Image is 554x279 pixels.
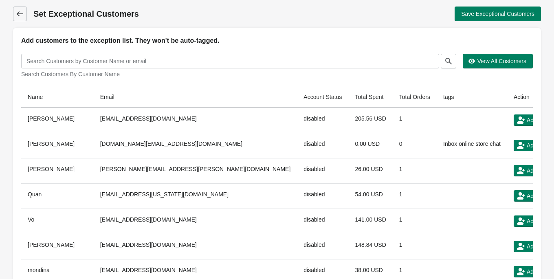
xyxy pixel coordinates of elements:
h2: Add customers to the exception list. They won't be auto-tagged. [21,36,533,46]
td: disabled [297,158,348,183]
th: tags [437,86,507,108]
input: Search Customers by Customer Name or email [21,54,439,68]
td: Inbox online store chat [437,133,507,158]
button: Add [514,241,542,252]
th: Account Status [297,86,348,108]
button: View All Customers [463,54,533,68]
button: Add [514,190,542,202]
th: Vo [21,209,94,234]
div: Search Customers By Customer Name [21,70,456,78]
button: Add [514,215,542,227]
button: Save Exceptional Customers [455,7,541,21]
span: Save Exceptional Customers [461,11,534,17]
td: 1 [393,234,437,259]
td: 148.84 USD [348,234,392,259]
h1: Set Exceptional Customers [33,8,290,20]
button: Add [514,165,542,176]
th: Name [21,86,94,108]
td: disabled [297,209,348,234]
button: Add [514,140,542,151]
td: 0 [393,133,437,158]
td: [EMAIL_ADDRESS][DOMAIN_NAME] [94,209,297,234]
th: Total Spent [348,86,392,108]
span: Add [527,268,537,275]
td: disabled [297,234,348,259]
button: Add [514,114,542,126]
td: [PERSON_NAME][EMAIL_ADDRESS][PERSON_NAME][DOMAIN_NAME] [94,158,297,183]
th: Email [94,86,297,108]
td: 205.56 USD [348,108,392,133]
span: Add [527,243,537,250]
td: 54.00 USD [348,183,392,209]
td: [EMAIL_ADDRESS][DOMAIN_NAME] [94,108,297,133]
td: disabled [297,108,348,133]
td: disabled [297,133,348,158]
span: Add [527,193,537,199]
span: Add [527,218,537,224]
td: 1 [393,183,437,209]
td: 26.00 USD [348,158,392,183]
td: 1 [393,108,437,133]
span: View All Customers [477,58,526,64]
th: Action [507,86,548,108]
td: [EMAIL_ADDRESS][DOMAIN_NAME] [94,234,297,259]
td: [EMAIL_ADDRESS][US_STATE][DOMAIN_NAME] [94,183,297,209]
th: Quan [21,183,94,209]
td: disabled [297,183,348,209]
td: 1 [393,158,437,183]
th: [PERSON_NAME] [21,133,94,158]
span: Add [527,142,537,149]
td: 141.00 USD [348,209,392,234]
td: [DOMAIN_NAME][EMAIL_ADDRESS][DOMAIN_NAME] [94,133,297,158]
span: Add [527,117,537,123]
th: [PERSON_NAME] [21,158,94,183]
th: Total Orders [393,86,437,108]
td: 1 [393,209,437,234]
th: [PERSON_NAME] [21,234,94,259]
th: [PERSON_NAME] [21,108,94,133]
td: 0.00 USD [348,133,392,158]
button: Add [514,266,542,277]
span: Add [527,167,537,174]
